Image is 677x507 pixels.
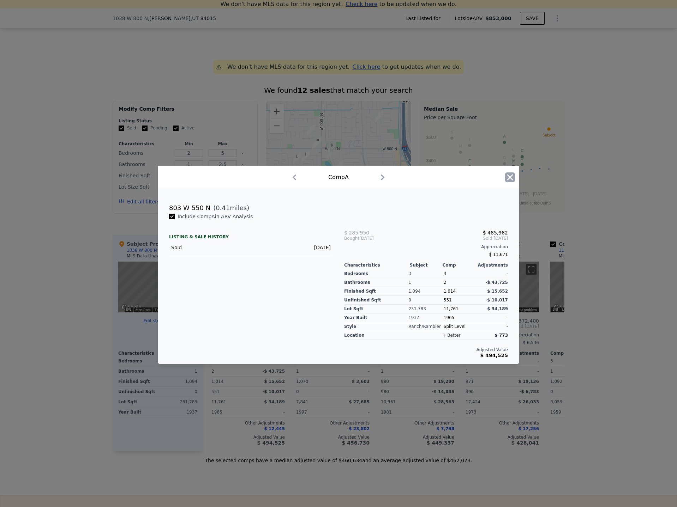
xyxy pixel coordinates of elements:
div: Appreciation [344,244,508,250]
div: 1937 [408,313,444,322]
span: 551 [444,298,452,303]
div: 0 [408,296,444,305]
span: -$ 43,725 [485,280,508,285]
span: Include Comp A in ARV Analysis [175,214,256,219]
div: [DATE] [344,236,399,241]
span: 1,014 [444,289,456,294]
span: $ 773 [495,333,508,338]
div: + better [442,332,460,338]
span: $ 485,982 [483,230,508,236]
div: LISTING & SALE HISTORY [169,234,333,241]
span: $ 15,652 [487,289,508,294]
span: 11,761 [444,306,459,311]
div: Comp [442,262,475,268]
span: Sold [DATE] [399,236,508,241]
div: Style [344,322,408,331]
div: Subject [410,262,443,268]
div: Characteristics [344,262,410,268]
div: 1,094 [408,287,444,296]
span: $ 285,950 [344,230,369,236]
div: Unfinished Sqft [344,296,408,305]
div: Ranch/Rambler [408,322,444,331]
div: Split Level [444,322,476,331]
div: Year Built [344,313,408,322]
div: 2 [444,278,476,287]
span: 4 [444,271,447,276]
div: Bathrooms [344,278,408,287]
div: Adjusted Value [344,347,508,353]
span: $ 11,671 [489,252,508,257]
div: 3 [408,269,444,278]
div: - [476,322,508,331]
div: 803 W 550 N [169,203,210,213]
span: $ 34,189 [487,306,508,311]
div: Finished Sqft [344,287,408,296]
div: location [344,331,410,340]
span: 0.41 [216,204,230,212]
span: Bought [344,236,359,241]
span: -$ 10,017 [485,298,508,303]
div: Lot Sqft [344,305,408,313]
div: Sold [171,244,245,251]
div: 1965 [444,313,476,322]
span: ( miles) [210,203,249,213]
div: Adjustments [475,262,508,268]
div: 231,783 [408,305,444,313]
div: 1 [408,278,444,287]
span: $ 494,525 [480,353,508,358]
div: Comp A [328,173,349,182]
div: [DATE] [294,244,331,251]
div: - [476,313,508,322]
div: Bedrooms [344,269,408,278]
div: - [476,269,508,278]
